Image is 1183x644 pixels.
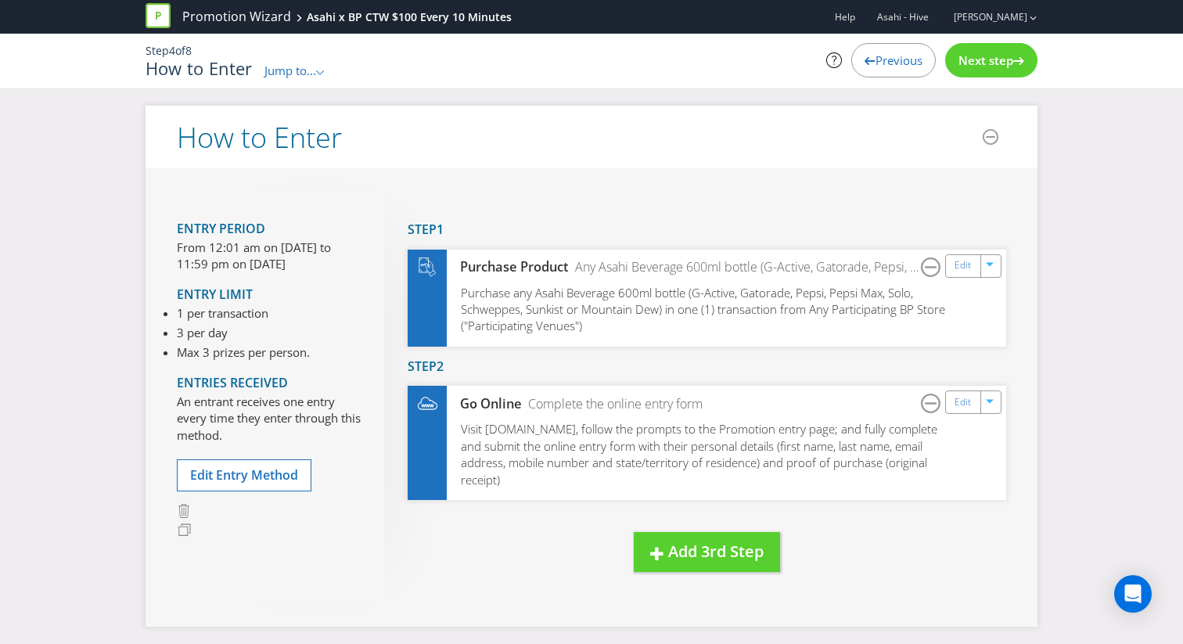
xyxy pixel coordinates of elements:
h1: How to Enter [146,59,253,77]
span: Next step [958,52,1013,68]
span: Purchase any Asahi Beverage 600ml bottle (G-Active, Gatorade, Pepsi, Pepsi Max, Solo, Schweppes, ... [461,285,945,334]
span: Visit [DOMAIN_NAME], follow the prompts to the Promotion entry page; and fully complete and submi... [461,421,937,487]
span: 2 [437,358,444,375]
span: Asahi - Hive [877,10,929,23]
span: Edit Entry Method [190,466,298,484]
span: Step [146,43,169,58]
span: Entry Limit [177,286,253,303]
span: Step [408,358,437,375]
span: Step [408,221,437,238]
span: Entry Period [177,220,265,237]
span: Jump to... [264,63,316,78]
li: Max 3 prizes per person. [177,344,310,361]
span: 1 [437,221,444,238]
h2: How to Enter [177,122,342,153]
a: Promotion Wizard [182,8,291,26]
span: Previous [876,52,922,68]
div: Asahi x BP CTW $100 Every 10 Minutes [307,9,512,25]
li: 3 per day [177,325,310,341]
span: Add 3rd Step [668,541,764,562]
p: An entrant receives one entry every time they enter through this method. [177,394,361,444]
a: Help [835,10,855,23]
div: Complete the online entry form [522,395,703,413]
div: Purchase Product [447,258,569,276]
a: Edit [955,257,971,275]
div: Open Intercom Messenger [1114,575,1152,613]
button: Add 3rd Step [634,532,780,572]
span: 8 [185,43,192,58]
p: From 12:01 am on [DATE] to 11:59 pm on [DATE] [177,239,361,273]
a: [PERSON_NAME] [938,10,1027,23]
button: Edit Entry Method [177,459,311,491]
div: Go Online [447,395,522,413]
span: 4 [169,43,175,58]
div: Any Asahi Beverage 600ml bottle (G-Active, Gatorade, Pepsi, Pepsi Max, Solo, Schweppes, Sunkist o... [569,258,922,276]
span: of [175,43,185,58]
li: 1 per transaction [177,305,310,322]
h4: Entries Received [177,376,361,390]
a: Edit [955,394,971,412]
